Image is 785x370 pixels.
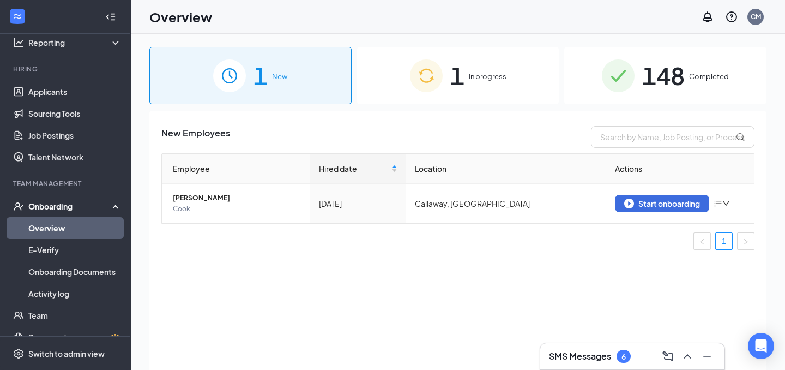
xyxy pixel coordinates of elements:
[701,350,714,363] svg: Minimize
[272,71,287,82] span: New
[450,57,464,94] span: 1
[28,217,122,239] a: Overview
[715,232,733,250] li: 1
[28,37,122,48] div: Reporting
[689,71,729,82] span: Completed
[751,12,761,21] div: CM
[149,8,212,26] h1: Overview
[319,163,389,175] span: Hired date
[698,348,716,365] button: Minimize
[406,154,606,184] th: Location
[737,232,754,250] li: Next Page
[737,232,754,250] button: right
[28,103,122,124] a: Sourcing Tools
[173,204,301,214] span: Cook
[28,261,122,283] a: Onboarding Documents
[28,283,122,305] a: Activity log
[725,10,738,23] svg: QuestionInfo
[13,348,24,359] svg: Settings
[714,199,722,208] span: bars
[13,64,119,74] div: Hiring
[28,305,122,326] a: Team
[661,350,674,363] svg: ComposeMessage
[642,57,685,94] span: 148
[173,193,301,204] span: [PERSON_NAME]
[12,11,23,22] svg: WorkstreamLogo
[659,348,677,365] button: ComposeMessage
[28,201,112,212] div: Onboarding
[681,350,694,363] svg: ChevronUp
[624,199,700,208] div: Start onboarding
[28,239,122,261] a: E-Verify
[701,10,714,23] svg: Notifications
[615,195,709,212] button: Start onboarding
[679,348,696,365] button: ChevronUp
[253,57,268,94] span: 1
[161,126,230,148] span: New Employees
[319,198,397,210] div: [DATE]
[13,179,119,188] div: Team Management
[162,154,310,184] th: Employee
[742,238,749,245] span: right
[105,11,116,22] svg: Collapse
[693,232,711,250] button: left
[28,348,105,359] div: Switch to admin view
[716,233,732,249] a: 1
[621,352,626,361] div: 6
[13,201,24,212] svg: UserCheck
[722,200,730,207] span: down
[28,81,122,103] a: Applicants
[469,71,506,82] span: In progress
[606,154,754,184] th: Actions
[748,333,774,359] div: Open Intercom Messenger
[591,126,754,148] input: Search by Name, Job Posting, or Process
[28,124,122,146] a: Job Postings
[28,146,122,168] a: Talent Network
[28,326,122,348] a: DocumentsCrown
[13,37,24,48] svg: Analysis
[549,350,611,362] h3: SMS Messages
[699,238,705,245] span: left
[406,184,606,223] td: Callaway, [GEOGRAPHIC_DATA]
[693,232,711,250] li: Previous Page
